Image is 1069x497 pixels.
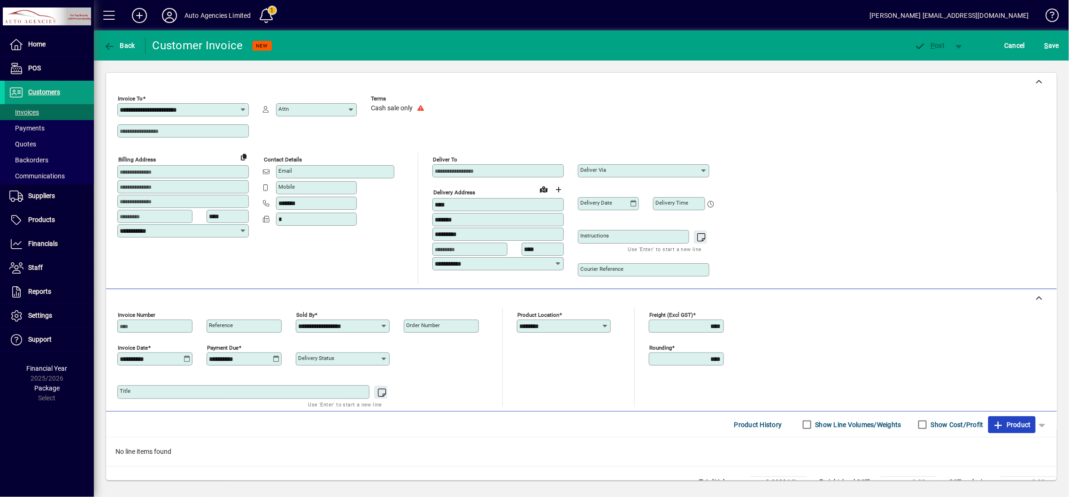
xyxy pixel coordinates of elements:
[1042,37,1061,54] button: Save
[209,322,233,329] mat-label: Reference
[5,184,94,208] a: Suppliers
[28,88,60,96] span: Customers
[433,156,457,163] mat-label: Deliver To
[5,304,94,328] a: Settings
[185,8,251,23] div: Auto Agencies Limited
[536,182,551,197] a: View on map
[5,328,94,352] a: Support
[101,37,138,54] button: Back
[1000,477,1057,488] td: 0.00
[5,57,94,80] a: POS
[580,232,609,239] mat-label: Instructions
[154,7,185,24] button: Profile
[988,416,1036,433] button: Product
[1038,2,1057,32] a: Knowledge Base
[28,312,52,319] span: Settings
[28,192,55,199] span: Suppliers
[751,477,807,488] td: 0.0000 M³
[880,477,937,488] td: 0.00
[9,140,36,148] span: Quotes
[649,344,672,351] mat-label: Rounding
[5,120,94,136] a: Payments
[406,322,440,329] mat-label: Order number
[28,336,52,343] span: Support
[236,149,251,164] button: Copy to Delivery address
[118,344,148,351] mat-label: Invoice date
[5,104,94,120] a: Invoices
[124,7,154,24] button: Add
[34,384,60,392] span: Package
[298,355,334,361] mat-label: Delivery status
[104,42,135,49] span: Back
[551,182,566,197] button: Choose address
[153,38,243,53] div: Customer Invoice
[296,312,315,318] mat-label: Sold by
[5,33,94,56] a: Home
[1005,38,1025,53] span: Cancel
[1045,38,1059,53] span: ave
[580,199,612,206] mat-label: Delivery date
[9,172,65,180] span: Communications
[371,105,413,112] span: Cash sale only
[118,95,143,102] mat-label: Invoice To
[5,232,94,256] a: Financials
[694,477,751,488] td: Total Volume
[278,184,295,190] mat-label: Mobile
[28,216,55,223] span: Products
[815,477,880,488] td: Freight (excl GST)
[120,388,131,394] mat-label: Title
[27,365,68,372] span: Financial Year
[580,167,606,173] mat-label: Deliver via
[993,417,1031,432] span: Product
[870,8,1029,23] div: [PERSON_NAME] [EMAIL_ADDRESS][DOMAIN_NAME]
[28,240,58,247] span: Financials
[28,40,46,48] span: Home
[517,312,559,318] mat-label: Product location
[814,420,901,429] label: Show Line Volumes/Weights
[580,266,623,272] mat-label: Courier Reference
[207,344,238,351] mat-label: Payment due
[5,256,94,280] a: Staff
[5,280,94,304] a: Reports
[929,420,984,429] label: Show Cost/Profit
[649,312,693,318] mat-label: Freight (excl GST)
[931,42,935,49] span: P
[308,399,382,410] mat-hint: Use 'Enter' to start a new line
[371,96,427,102] span: Terms
[28,64,41,72] span: POS
[28,264,43,271] span: Staff
[28,288,51,295] span: Reports
[910,37,950,54] button: Post
[628,244,702,254] mat-hint: Use 'Enter' to start a new line
[915,42,945,49] span: ost
[256,43,268,49] span: NEW
[1045,42,1048,49] span: S
[5,208,94,232] a: Products
[278,106,289,112] mat-label: Attn
[944,477,1000,488] td: GST exclusive
[5,152,94,168] a: Backorders
[9,156,48,164] span: Backorders
[9,124,45,132] span: Payments
[655,199,688,206] mat-label: Delivery time
[106,437,1057,466] div: No line items found
[731,416,786,433] button: Product History
[5,136,94,152] a: Quotes
[1002,37,1028,54] button: Cancel
[94,37,146,54] app-page-header-button: Back
[9,108,39,116] span: Invoices
[5,168,94,184] a: Communications
[278,168,292,174] mat-label: Email
[118,312,155,318] mat-label: Invoice number
[734,417,782,432] span: Product History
